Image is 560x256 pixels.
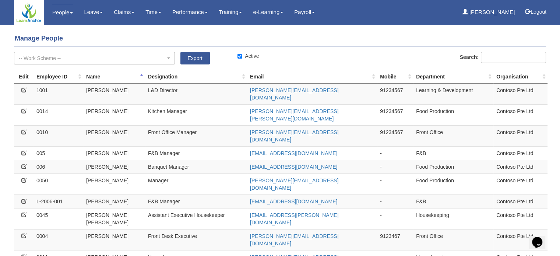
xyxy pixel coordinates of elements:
th: Department : activate to sort column ascending [413,70,493,84]
td: Front Desk Executive [145,229,247,250]
th: Name : activate to sort column descending [83,70,145,84]
h4: Manage People [14,31,546,46]
td: - [377,173,413,194]
td: 006 [34,160,83,173]
td: Contoso Pte Ltd [493,125,547,146]
td: Contoso Pte Ltd [493,208,547,229]
a: People [52,4,73,21]
td: Contoso Pte Ltd [493,83,547,104]
input: Search: [481,52,546,63]
td: Contoso Pte Ltd [493,194,547,208]
td: [PERSON_NAME] [83,229,145,250]
th: Mobile : activate to sort column ascending [377,70,413,84]
a: Leave [84,4,103,21]
td: [PERSON_NAME] [83,160,145,173]
td: F&B [413,194,493,208]
td: - [377,160,413,173]
img: logo.PNG [16,2,42,23]
a: Claims [114,4,134,21]
th: Employee ID: activate to sort column ascending [34,70,83,84]
button: -- Work Scheme -- [14,52,175,64]
td: 9123467 [377,229,413,250]
td: Front Office Manager [145,125,247,146]
td: Food Production [413,160,493,173]
td: Contoso Pte Ltd [493,104,547,125]
th: Edit [14,70,34,84]
button: Logout [520,3,552,21]
th: Designation : activate to sort column ascending [145,70,247,84]
td: - [377,194,413,208]
td: 91234567 [377,104,413,125]
td: Kitchen Manager [145,104,247,125]
td: L&D Director [145,83,247,104]
td: Assistant Executive Housekeeper [145,208,247,229]
td: Food Production [413,104,493,125]
td: Contoso Pte Ltd [493,160,547,173]
a: Payroll [294,4,315,21]
label: Search: [460,52,546,63]
td: [PERSON_NAME] [83,125,145,146]
td: Manager [145,173,247,194]
th: Email : activate to sort column ascending [247,70,377,84]
div: -- Work Scheme -- [19,55,166,62]
td: [PERSON_NAME] [83,104,145,125]
td: F&B Manager [145,146,247,160]
a: Training [219,4,242,21]
a: [PERSON_NAME][EMAIL_ADDRESS][DOMAIN_NAME] [250,87,338,101]
td: 0010 [34,125,83,146]
td: 0045 [34,208,83,229]
a: e-Learning [253,4,283,21]
a: [PERSON_NAME][EMAIL_ADDRESS][DOMAIN_NAME] [250,233,338,246]
a: [EMAIL_ADDRESS][DOMAIN_NAME] [250,150,337,156]
td: Contoso Pte Ltd [493,173,547,194]
td: F&B Manager [145,194,247,208]
td: Front Office [413,229,493,250]
td: 0014 [34,104,83,125]
td: - [377,146,413,160]
a: Time [145,4,161,21]
td: 005 [34,146,83,160]
td: 91234567 [377,125,413,146]
td: [PERSON_NAME] [83,83,145,104]
td: [PERSON_NAME] [83,194,145,208]
a: [PERSON_NAME][EMAIL_ADDRESS][PERSON_NAME][DOMAIN_NAME] [250,108,338,122]
a: [EMAIL_ADDRESS][DOMAIN_NAME] [250,199,337,204]
td: L-2006-001 [34,194,83,208]
input: Active [237,54,242,59]
td: Banquet Manager [145,160,247,173]
label: Active [237,52,259,60]
a: Performance [172,4,208,21]
a: [EMAIL_ADDRESS][DOMAIN_NAME] [250,164,337,170]
a: Export [180,52,210,64]
td: F&B [413,146,493,160]
iframe: chat widget [529,227,553,249]
td: [PERSON_NAME] [83,173,145,194]
td: Front Office [413,125,493,146]
td: Learning & Development [413,83,493,104]
td: 0004 [34,229,83,250]
td: Contoso Pte Ltd [493,146,547,160]
td: 0050 [34,173,83,194]
td: Housekeeping [413,208,493,229]
a: [PERSON_NAME][EMAIL_ADDRESS][DOMAIN_NAME] [250,129,338,143]
a: [PERSON_NAME][EMAIL_ADDRESS][DOMAIN_NAME] [250,178,338,191]
td: 1001 [34,83,83,104]
td: - [377,208,413,229]
td: 91234567 [377,83,413,104]
a: [EMAIL_ADDRESS][PERSON_NAME][DOMAIN_NAME] [250,212,338,225]
td: Contoso Pte Ltd [493,229,547,250]
td: Food Production [413,173,493,194]
th: Organisation : activate to sort column ascending [493,70,547,84]
td: [PERSON_NAME] [PERSON_NAME] [83,208,145,229]
a: [PERSON_NAME] [462,4,515,21]
td: [PERSON_NAME] [83,146,145,160]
